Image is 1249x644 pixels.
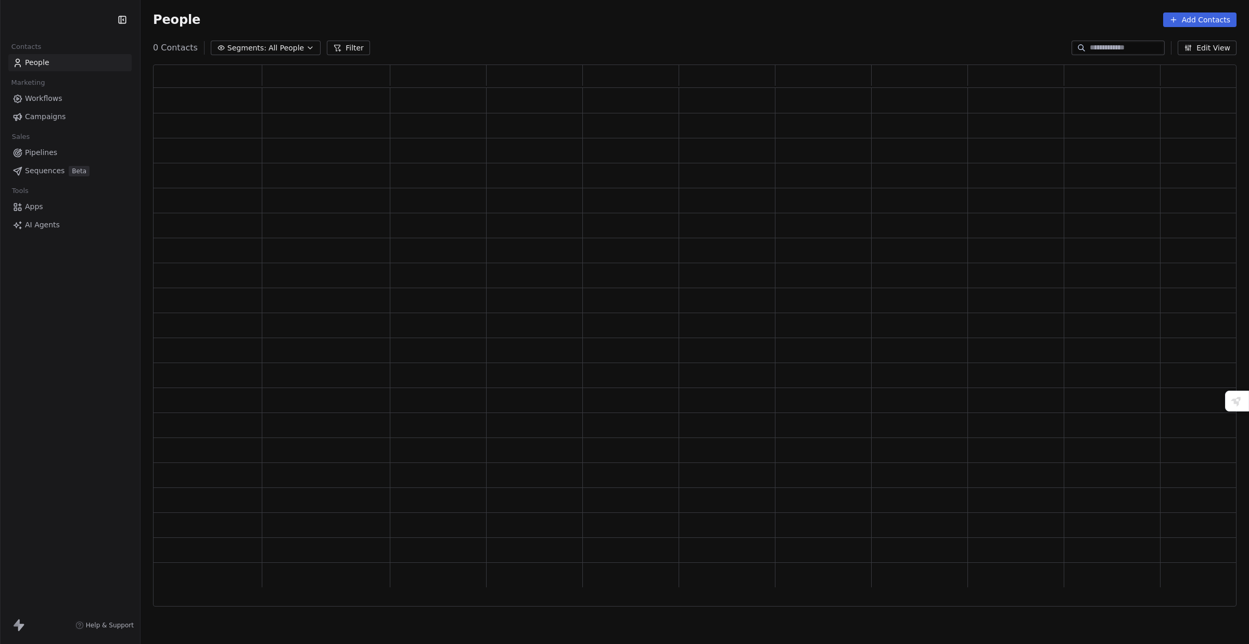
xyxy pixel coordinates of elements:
[8,198,132,215] a: Apps
[7,129,34,145] span: Sales
[153,42,198,54] span: 0 Contacts
[25,57,49,68] span: People
[25,147,57,158] span: Pipelines
[8,216,132,234] a: AI Agents
[1163,12,1237,27] button: Add Contacts
[7,183,33,199] span: Tools
[8,162,132,179] a: SequencesBeta
[269,43,304,54] span: All People
[8,108,132,125] a: Campaigns
[327,41,370,55] button: Filter
[25,220,60,230] span: AI Agents
[25,111,66,122] span: Campaigns
[153,12,200,28] span: People
[227,43,266,54] span: Segments:
[69,166,90,176] span: Beta
[7,39,46,55] span: Contacts
[7,75,49,91] span: Marketing
[86,621,134,629] span: Help & Support
[1178,41,1237,55] button: Edit View
[8,90,132,107] a: Workflows
[75,621,134,629] a: Help & Support
[25,93,62,104] span: Workflows
[25,201,43,212] span: Apps
[8,144,132,161] a: Pipelines
[8,54,132,71] a: People
[25,165,65,176] span: Sequences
